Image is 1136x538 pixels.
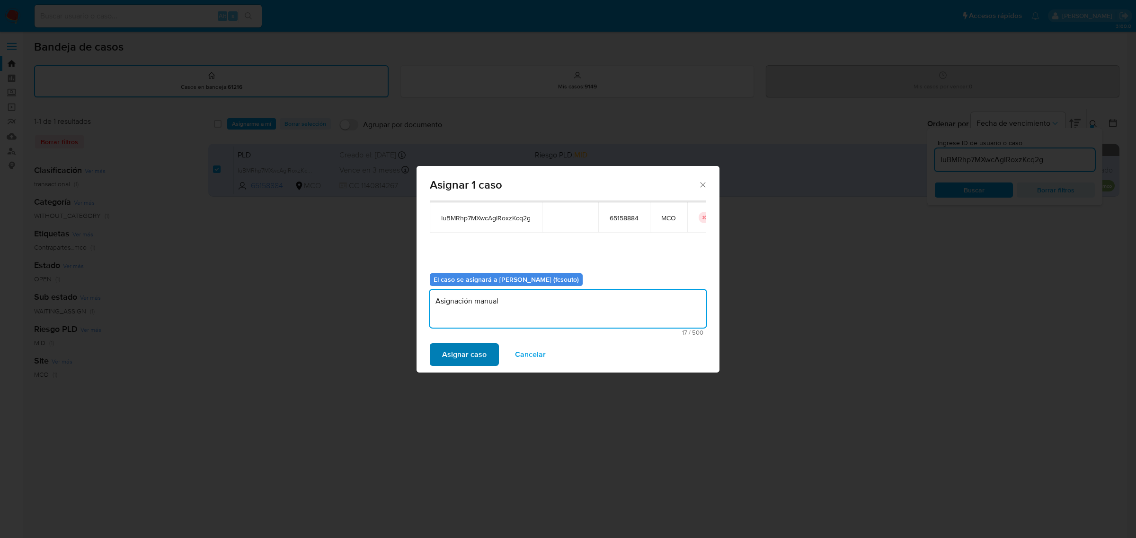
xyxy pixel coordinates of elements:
button: Asignar caso [430,343,499,366]
span: IuBMRhp7MXwcAgIRoxzKcq2g [441,214,531,222]
span: Máximo 500 caracteres [433,330,703,336]
b: El caso se asignará a [PERSON_NAME] (fcsouto) [434,275,579,284]
span: Cancelar [515,344,546,365]
textarea: Asignación manual [430,290,706,328]
span: Asignar 1 caso [430,179,698,191]
span: Asignar caso [442,344,487,365]
button: Cancelar [503,343,558,366]
button: icon-button [699,212,710,223]
button: Cerrar ventana [698,180,707,189]
span: MCO [661,214,676,222]
div: assign-modal [417,166,719,373]
span: 65158884 [610,214,639,222]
